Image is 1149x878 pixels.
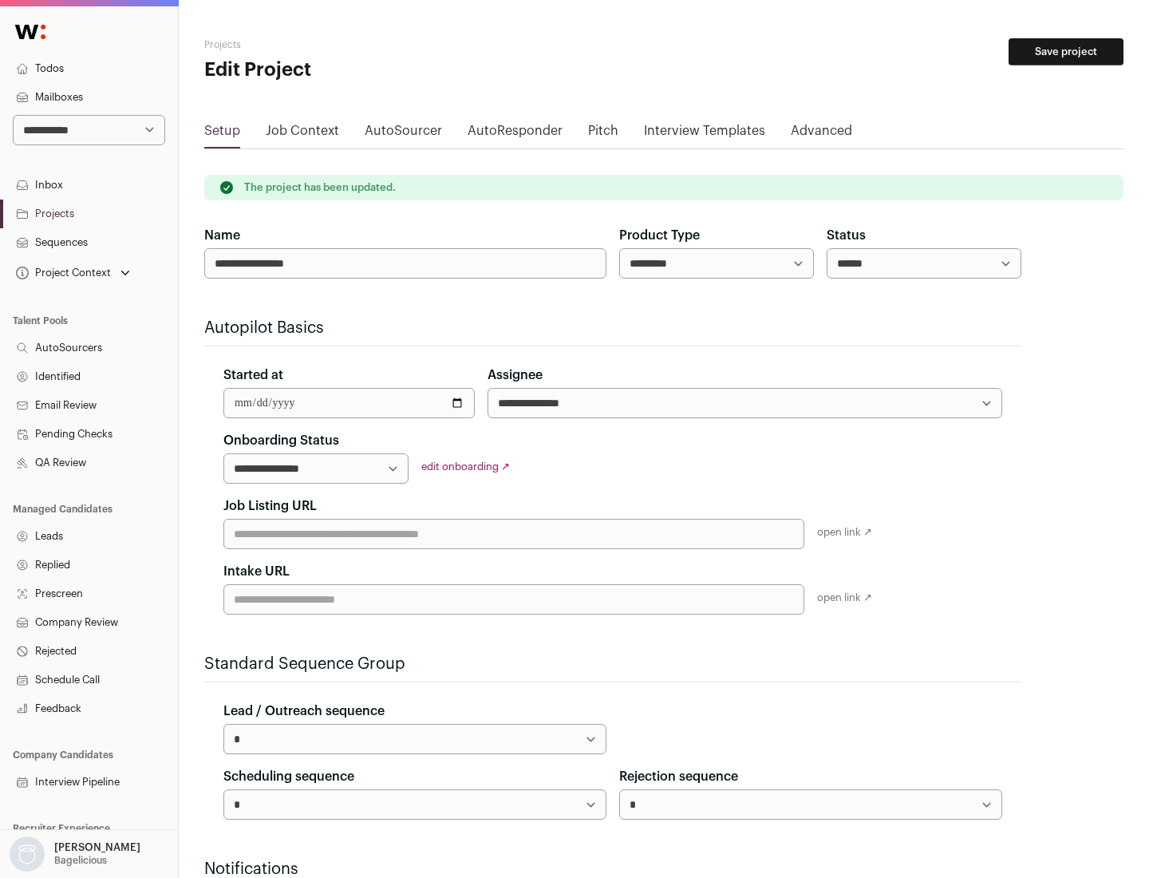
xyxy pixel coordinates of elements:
label: Name [204,226,240,245]
button: Save project [1009,38,1123,65]
label: Assignee [488,366,543,385]
button: Open dropdown [6,836,144,872]
label: Scheduling sequence [223,767,354,786]
div: Project Context [13,267,111,279]
p: Bagelicious [54,854,107,867]
label: Status [827,226,866,245]
h2: Projects [204,38,511,51]
label: Onboarding Status [223,431,339,450]
a: Pitch [588,121,618,147]
p: [PERSON_NAME] [54,841,140,854]
label: Rejection sequence [619,767,738,786]
label: Lead / Outreach sequence [223,702,385,721]
img: nopic.png [10,836,45,872]
h2: Standard Sequence Group [204,653,1021,675]
a: edit onboarding ↗ [421,461,510,472]
p: The project has been updated. [244,181,396,194]
a: Advanced [791,121,852,147]
label: Started at [223,366,283,385]
h2: Autopilot Basics [204,317,1021,339]
a: Setup [204,121,240,147]
a: AutoSourcer [365,121,442,147]
label: Job Listing URL [223,496,317,516]
a: Job Context [266,121,339,147]
img: Wellfound [6,16,54,48]
h1: Edit Project [204,57,511,83]
a: AutoResponder [468,121,563,147]
button: Open dropdown [13,262,133,284]
a: Interview Templates [644,121,765,147]
label: Intake URL [223,562,290,581]
label: Product Type [619,226,700,245]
